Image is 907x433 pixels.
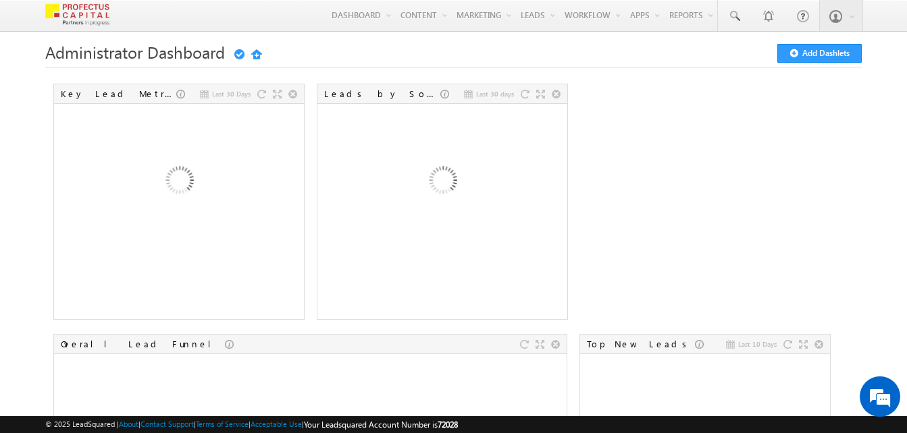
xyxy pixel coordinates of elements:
[251,420,302,428] a: Acceptable Use
[738,338,777,350] span: Last 10 Days
[304,420,458,430] span: Your Leadsquared Account Number is
[438,420,458,430] span: 72028
[369,110,515,255] img: Loading...
[45,418,458,431] span: © 2025 LeadSquared | | | | |
[587,338,695,350] div: Top New Leads
[106,110,251,255] img: Loading...
[119,420,138,428] a: About
[61,88,176,100] div: Key Lead Metrics
[212,88,251,100] span: Last 30 Days
[476,88,514,100] span: Last 30 days
[140,420,194,428] a: Contact Support
[777,44,862,63] button: Add Dashlets
[324,88,440,100] div: Leads by Sources
[61,338,225,350] div: Overall Lead Funnel
[45,3,109,27] img: Custom Logo
[45,41,225,63] span: Administrator Dashboard
[196,420,249,428] a: Terms of Service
